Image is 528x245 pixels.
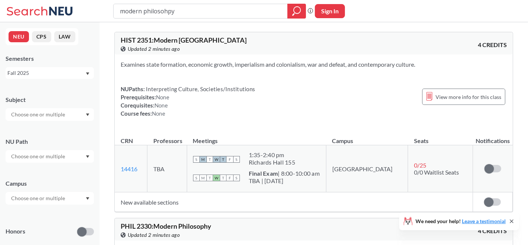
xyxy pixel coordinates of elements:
[156,94,169,100] span: None
[6,138,94,146] div: NU Path
[249,151,295,159] div: 1:35 - 2:40 pm
[6,179,94,188] div: Campus
[414,169,459,176] span: 0/0 Waitlist Seats
[147,129,187,145] th: Professors
[6,96,94,104] div: Subject
[187,129,326,145] th: Meetings
[121,36,247,44] span: HIST 2351 : Modern [GEOGRAPHIC_DATA]
[193,156,200,163] span: S
[249,159,295,166] div: Richards Hall 155
[6,150,94,163] div: Dropdown arrow
[7,69,85,77] div: Fall 2025
[408,129,473,145] th: Seats
[6,108,94,121] div: Dropdown arrow
[415,219,506,224] span: We need your help!
[128,231,180,239] span: Updated 2 minutes ago
[292,6,301,16] svg: magnifying glass
[315,4,345,18] button: Sign In
[213,175,220,181] span: W
[121,85,255,117] div: NUPaths: Prerequisites: Corequisites: Course fees:
[233,156,240,163] span: S
[121,165,137,172] a: 14416
[121,137,133,145] div: CRN
[326,145,408,192] td: [GEOGRAPHIC_DATA]
[128,45,180,53] span: Updated 2 minutes ago
[86,72,89,75] svg: Dropdown arrow
[206,156,213,163] span: T
[478,227,507,235] span: 4 CREDITS
[200,156,206,163] span: M
[220,175,226,181] span: T
[54,31,75,42] button: LAW
[226,175,233,181] span: F
[86,155,89,158] svg: Dropdown arrow
[249,170,320,177] div: | 8:00-10:00 am
[152,110,165,117] span: None
[6,192,94,205] div: Dropdown arrow
[478,41,507,49] span: 4 CREDITS
[7,152,70,161] input: Choose one or multiple
[6,54,94,63] div: Semesters
[121,222,211,230] span: PHIL 2330 : Modern Philosophy
[436,92,501,102] span: View more info for this class
[226,156,233,163] span: F
[7,110,70,119] input: Choose one or multiple
[32,31,51,42] button: CPS
[414,162,426,169] span: 0 / 25
[326,129,408,145] th: Campus
[249,170,278,177] b: Final Exam
[147,145,187,192] td: TBA
[119,5,282,17] input: Class, professor, course number, "phrase"
[121,60,507,69] section: Examines state formation, economic growth, imperialism and colonialism, war and defeat, and conte...
[249,177,320,185] div: TBA | [DATE]
[86,113,89,116] svg: Dropdown arrow
[233,175,240,181] span: S
[462,218,506,224] a: Leave a testimonial
[6,227,25,236] p: Honors
[86,197,89,200] svg: Dropdown arrow
[7,194,70,203] input: Choose one or multiple
[206,175,213,181] span: T
[473,129,512,145] th: Notifications
[154,102,168,109] span: None
[115,192,473,212] td: New available sections
[6,67,94,79] div: Fall 2025Dropdown arrow
[193,175,200,181] span: S
[220,156,226,163] span: T
[9,31,29,42] button: NEU
[145,86,255,92] span: Interpreting Culture, Societies/Institutions
[213,156,220,163] span: W
[287,4,306,19] div: magnifying glass
[200,175,206,181] span: M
